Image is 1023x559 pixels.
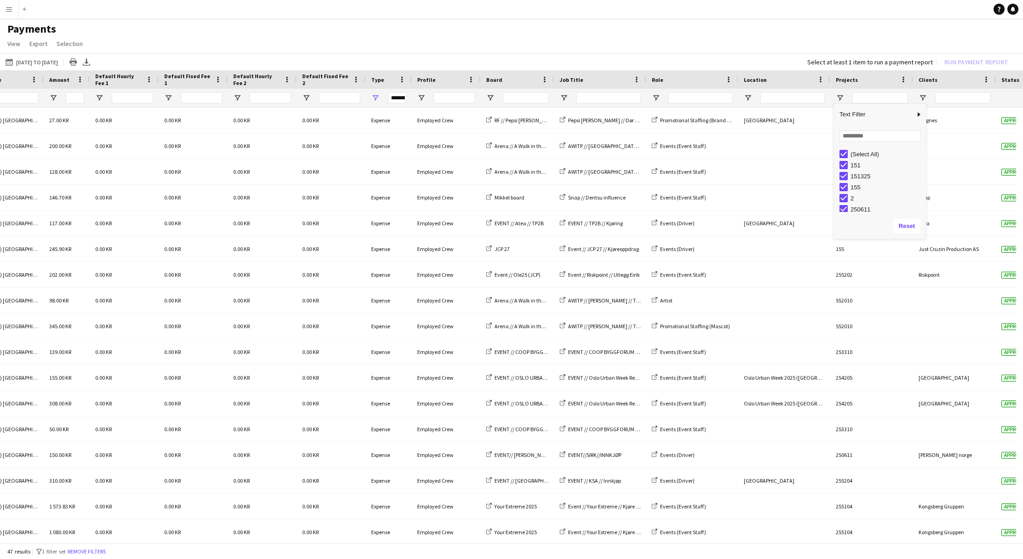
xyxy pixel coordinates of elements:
div: (Select All) [851,151,923,158]
div: Expense [366,339,412,365]
div: Employed Crew [412,108,481,133]
span: AWITP // [PERSON_NAME] // Team DJ [PERSON_NAME] [568,323,694,330]
a: Promotional Staffing (Mascot) [652,323,730,330]
div: Expense [366,262,412,287]
div: Filter List [834,148,926,380]
span: EVENT // COOP BYGGFORUM // RUNNER [568,348,659,355]
span: EVENT // COOP BYGGFORUM 2025 [494,348,573,355]
a: Mikkel board [486,194,524,201]
a: EVENT // TP2B // Kjøring [560,220,623,227]
div: Expense [366,416,412,442]
a: AWITP // [GEOGRAPHIC_DATA] // Gjennomføring [560,168,680,175]
a: Event // Ole25 (JCP) [486,271,540,278]
div: 0.00 KR [228,391,297,416]
a: Event // Riskpoint // Utlegg Eirik [560,271,640,278]
span: 27.00 KR [49,117,69,124]
div: 2 [851,195,923,202]
div: Expense [366,519,412,545]
span: Events (Driver) [660,451,695,458]
div: 0.00 KR [90,391,159,416]
button: Remove filters [66,547,108,557]
div: 0.00 KR [90,339,159,365]
a: EVENT // OSLO URBAN WEEK 2025 [486,400,572,407]
input: Board Filter Input [503,92,549,103]
span: Default Hourly Fee 1 [95,73,142,86]
button: Open Filter Menu [744,94,752,102]
div: 0.00 KR [297,133,366,159]
span: EVENT // Atea // TP2B [494,220,544,227]
span: 128.00 KR [49,168,71,175]
span: Job Title [560,76,583,83]
div: Expense [366,391,412,416]
a: Events (Driver) [652,451,695,458]
a: EVENT // COOP BYGGFORUM //NEDRIGG & TILBAKELEVERING [560,426,708,433]
span: Event // Your Extreme // Kjøre [GEOGRAPHIC_DATA]-[GEOGRAPHIC_DATA] [568,529,739,536]
div: 0.00 KR [228,159,297,184]
a: Events (Driver) [652,477,695,484]
span: Arena // A Walk in the Park 2025 [494,323,567,330]
div: Employed Crew [412,236,481,262]
div: Expense [366,494,412,519]
span: Mikkel board [494,194,524,201]
span: Your Extreme 2025 [494,529,537,536]
span: Profile [417,76,436,83]
span: Selection [57,40,83,48]
span: Default Fixed Fee 1 [164,73,211,86]
div: Employed Crew [412,468,481,493]
a: Arena // A Walk in the Park 2025 [486,168,567,175]
span: EVENT//SIRK//INNKJØP [568,451,621,458]
div: Expense [366,365,412,390]
span: Amount [49,76,69,83]
a: EVENT // COOP BYGGFORUM 2025 [486,426,573,433]
div: 0.00 KR [159,468,228,493]
span: AWITP // [PERSON_NAME] // Team DJ [PERSON_NAME] [568,297,694,304]
div: Oslo Urban Week 2025 ([GEOGRAPHIC_DATA]) [738,391,830,416]
div: Employed Crew [412,185,481,210]
a: Events (Event Staff) [652,374,706,381]
div: Employed Crew [412,314,481,339]
span: Event // JCP 27 // Kjøreoppdrag [568,245,639,252]
div: 0.00 KR [228,288,297,313]
a: View [4,38,24,50]
div: [GEOGRAPHIC_DATA] [738,211,830,236]
div: 0.00 KR [228,339,297,365]
span: Projects [836,76,858,83]
div: Employed Crew [412,416,481,442]
a: Your Extreme 2025 [486,529,537,536]
a: EVENT//SIRK//INNKJØP [560,451,621,458]
span: Promotional Staffing (Brand Ambassadors) [660,117,761,124]
button: Open Filter Menu [486,94,494,102]
app-action-btn: Export XLSX [81,57,92,68]
div: 0.00 KR [159,314,228,339]
a: Event // Your Extreme // Kjøre [GEOGRAPHIC_DATA]-[GEOGRAPHIC_DATA] [560,503,739,510]
div: 0.00 KR [297,468,366,493]
div: 0.00 KR [159,442,228,468]
span: 117.00 KR [49,220,71,227]
div: Expense [366,133,412,159]
span: EVENT // KSA // Innkjøp [568,477,621,484]
a: Arena // A Walk in the Park 2025 [486,323,567,330]
div: Employed Crew [412,365,481,390]
a: Events (Event Staff) [652,426,706,433]
div: Expense [366,442,412,468]
span: 200.00 KR [49,143,71,149]
span: Arena // A Walk in the Park 2025 [494,297,567,304]
div: 0.00 KR [159,416,228,442]
span: Arena // A Walk in the Park 2025 [494,168,567,175]
div: Employed Crew [412,288,481,313]
div: 0.00 KR [297,108,366,133]
a: Your Extreme 2025 [486,503,537,510]
input: Role Filter Input [668,92,733,103]
div: 0.00 KR [90,365,159,390]
input: Profile Filter Input [434,92,475,103]
span: Events (Event Staff) [660,348,706,355]
a: Events (Event Staff) [652,400,706,407]
div: 0.00 KR [90,416,159,442]
span: EVENT // OSLO URBAN WEEK 2025 [494,400,572,407]
a: Events (Driver) [652,245,695,252]
a: Pepsi [PERSON_NAME] // Dør til dør (TEAM 1) [560,117,670,124]
span: Ringnes [919,117,937,124]
span: Status [1001,76,1019,83]
div: 0.00 KR [159,236,228,262]
div: 0.00 KR [228,133,297,159]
